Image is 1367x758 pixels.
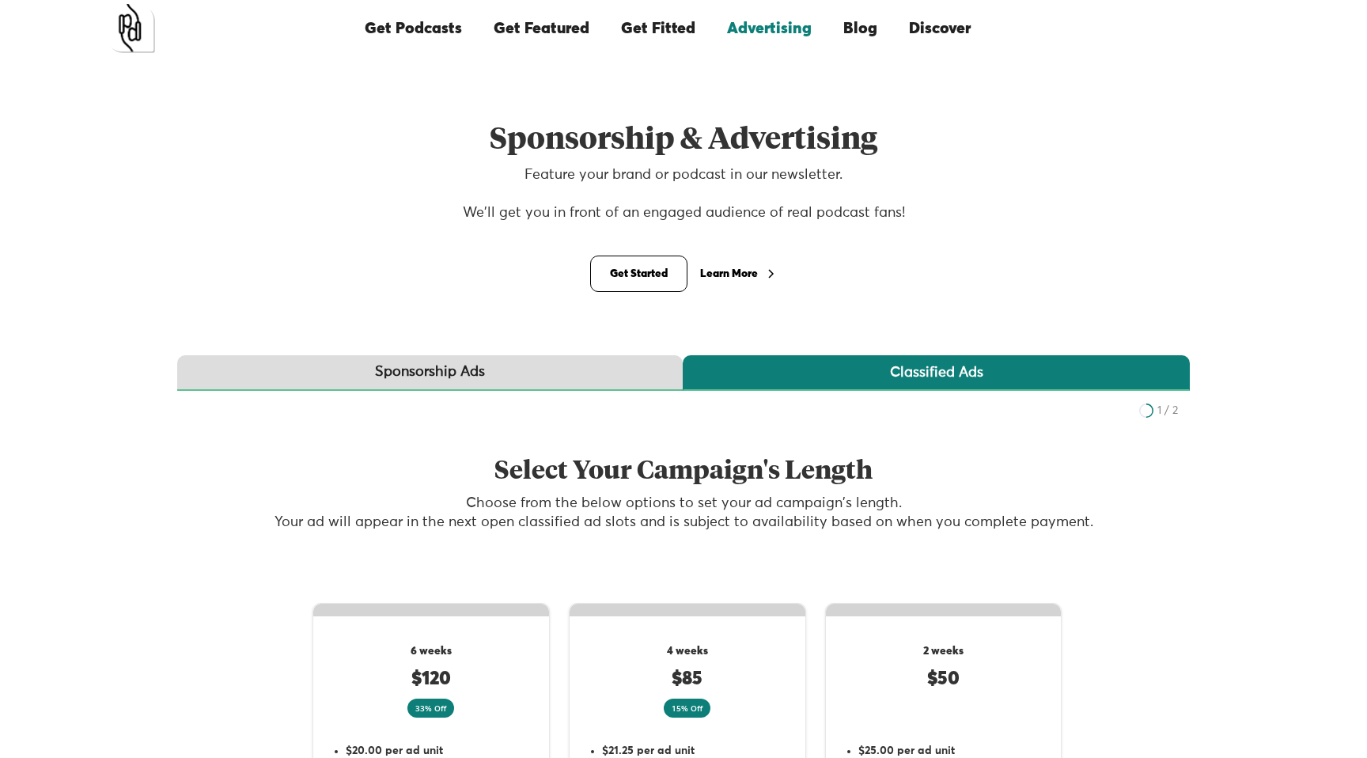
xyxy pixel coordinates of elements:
[890,363,983,382] div: Classified Ads
[106,4,155,53] a: home
[672,667,702,691] h3: $85
[700,268,758,279] div: Learn More
[375,362,485,382] div: Sponsorship Ads
[411,667,451,691] h3: $120
[927,667,960,691] h3: $50
[380,165,987,248] p: Feature your brand or podcast in our newsletter. We'll get you in front of an engaged audience of...
[893,2,986,55] a: Discover
[275,494,1093,532] p: Choose from the below options to set your ad campaign's length. Your ad will appear in the next o...
[494,459,873,484] strong: Select Your Campaign's Length
[380,123,987,157] h1: Sponsorship & Advertising
[590,256,687,292] a: Get Started
[349,2,478,55] a: Get Podcasts
[700,264,777,283] a: Learn More
[411,643,452,659] h5: 6 weeks
[478,2,605,55] a: Get Featured
[711,2,827,55] a: Advertising
[664,699,710,718] div: 15% Off
[667,643,708,659] h5: 4 weeks
[605,2,711,55] a: Get Fitted
[407,699,454,718] div: 33% Off
[827,2,893,55] a: Blog
[1157,403,1178,419] div: 1 / 2
[923,643,964,659] h5: 2 weeks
